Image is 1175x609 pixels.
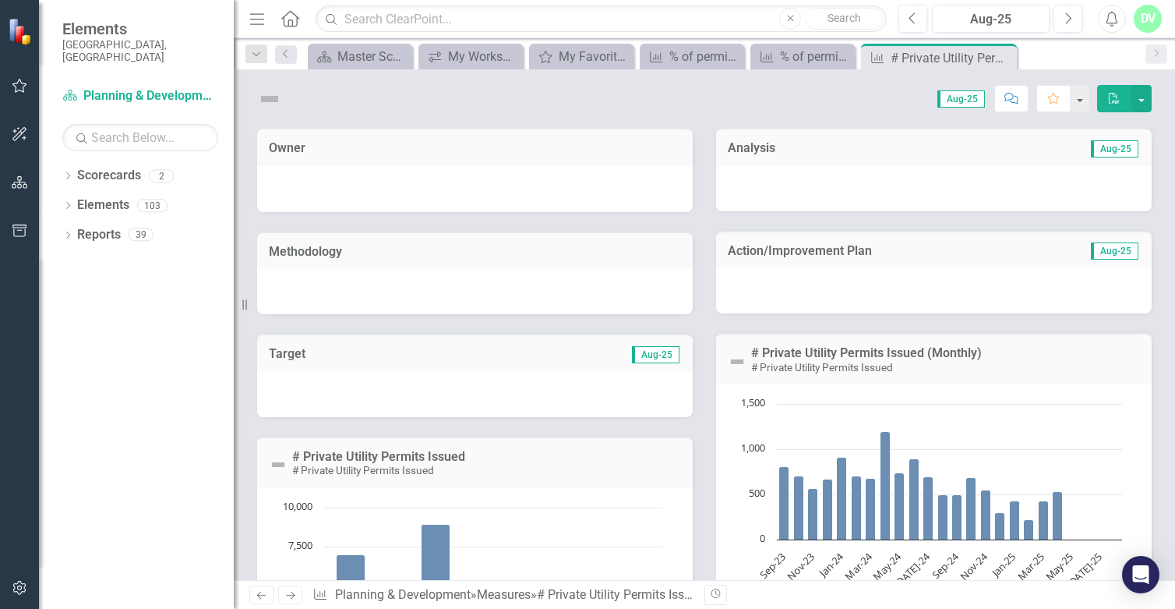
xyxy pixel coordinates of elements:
[292,464,434,476] small: # Private Utility Permits Issued
[728,141,930,155] h3: Analysis
[77,197,129,214] a: Elements
[827,12,861,24] span: Search
[891,550,933,592] text: [DATE]-24
[537,587,704,602] div: # Private Utility Permits Issued
[741,441,765,455] text: 1,000
[842,550,875,583] text: Mar-24
[1091,140,1138,158] span: Aug-25
[1053,492,1063,540] path: Apr-25, 528. Monthly Actual.
[62,124,218,151] input: Search Below...
[62,19,218,38] span: Elements
[269,455,288,474] img: Not Defined
[269,347,445,361] h3: Target
[891,48,1013,68] div: # Private Utility Permits Issued
[669,47,740,66] div: % of permits processed w/in 15 business days
[923,477,933,540] path: Jul-24, 691. Monthly Actual.
[632,346,679,363] span: Aug-25
[749,486,765,500] text: 500
[312,586,693,604] div: » »
[1064,550,1105,591] text: [DATE]-25
[1010,501,1020,540] path: Jan-25, 427. Monthly Actual.
[760,531,765,545] text: 0
[1122,556,1159,593] div: Open Intercom Messenger
[1091,243,1138,260] span: Aug-25
[981,490,991,540] path: Nov-24, 550. Monthly Actual.
[1024,520,1034,540] path: Feb-25, 223. Monthly Actual.
[805,8,883,30] button: Search
[448,47,519,66] div: My Workspace
[728,352,746,371] img: Not Defined
[728,244,1036,258] h3: Action/Improvement Plan
[283,499,312,513] text: 10,000
[929,550,962,582] text: Sep-24
[77,226,121,244] a: Reports
[288,538,312,552] text: 7,500
[149,169,174,182] div: 2
[894,473,905,540] path: May-24, 737. Monthly Actual.
[988,550,1019,581] text: Jan-25
[938,495,948,540] path: Aug-24, 499. Monthly Actual.
[269,245,681,259] h3: Methodology
[269,141,681,155] h3: Owner
[644,47,740,66] a: % of permits processed w/in 15 business days
[957,550,990,583] text: Nov-24
[292,449,465,464] a: # Private Utility Permits Issued
[870,550,904,584] text: May-24
[880,432,891,540] path: Apr-24, 1,197. Monthly Actual.
[937,90,985,108] span: Aug-25
[559,47,630,66] div: My Favorites
[815,550,846,581] text: Jan-24
[932,5,1050,33] button: Aug-25
[909,459,919,540] path: Jun-24, 888. Monthly Actual.
[1043,550,1076,583] text: May-25
[794,476,804,540] path: Oct-23, 699. Monthly Actual.
[129,228,153,242] div: 39
[780,47,851,66] div: % of permits with at least one inspection
[137,199,168,212] div: 103
[837,458,847,540] path: Jan-24, 911. Monthly Actual.
[316,5,887,33] input: Search ClearPoint...
[779,467,789,540] path: Sep-23, 809. Monthly Actual.
[62,87,218,105] a: Planning & Development
[77,167,141,185] a: Scorecards
[1134,5,1162,33] button: DV
[852,476,862,540] path: Feb-24, 703. Monthly Actual.
[823,480,833,540] path: Dec-23, 668. Monthly Actual.
[751,361,893,374] small: # Private Utility Permits Issued
[257,87,282,112] img: Not Defined
[288,577,312,591] text: 5,000
[422,47,519,66] a: My Workspace
[754,47,851,66] a: % of permits with at least one inspection
[741,395,765,409] text: 1,500
[62,38,218,64] small: [GEOGRAPHIC_DATA], [GEOGRAPHIC_DATA]
[866,479,876,540] path: Mar-24, 678. Monthly Actual.
[337,47,408,66] div: Master Scorecard
[533,47,630,66] a: My Favorites
[1014,550,1047,582] text: Mar-25
[808,489,818,540] path: Nov-23, 564. Monthly Actual.
[952,495,962,540] path: Sep-24, 494. Monthly Actual.
[757,550,789,582] text: Sep-23
[995,513,1005,540] path: Dec-24, 299. Monthly Actual.
[477,587,531,602] a: Measures
[751,345,982,360] a: # Private Utility Permits Issued (Monthly)
[312,47,408,66] a: Master Scorecard
[6,16,36,46] img: ClearPoint Strategy
[784,550,817,582] text: Nov-23
[966,478,976,540] path: Oct-24, 686. Monthly Actual.
[937,10,1044,29] div: Aug-25
[335,587,471,602] a: Planning & Development
[1039,501,1049,540] path: Mar-25, 429. Monthly Actual.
